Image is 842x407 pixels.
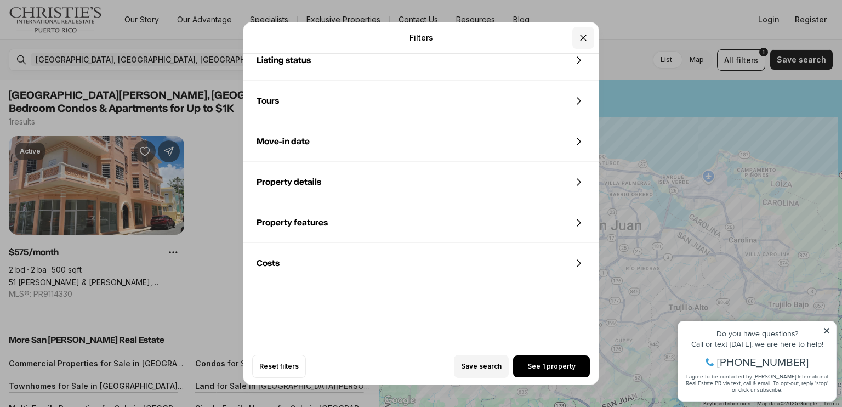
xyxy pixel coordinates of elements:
div: Listing status [243,41,599,80]
p: Filters [409,33,433,42]
span: Costs [257,259,280,268]
span: See 1 property [527,362,576,371]
span: Move-in date [257,137,310,146]
span: Save search [461,362,502,371]
span: Tours [257,97,279,105]
span: [PHONE_NUMBER] [45,52,136,63]
span: Listing status [257,56,311,65]
div: Tours [243,81,599,121]
div: Call or text [DATE], we are here to help! [12,35,158,43]
div: Property features [243,203,599,242]
span: Property features [257,218,328,227]
button: Reset filters [252,355,306,378]
div: Costs [243,244,599,283]
div: Property details [243,162,599,202]
button: See 1 property [513,355,590,377]
span: I agree to be contacted by [PERSON_NAME] International Real Estate PR via text, call & email. To ... [14,67,156,88]
div: Do you have questions? [12,25,158,32]
button: Save search [454,355,509,378]
div: Move-in date [243,122,599,161]
span: Property details [257,178,321,186]
button: Close [572,27,594,49]
span: Reset filters [259,362,299,371]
